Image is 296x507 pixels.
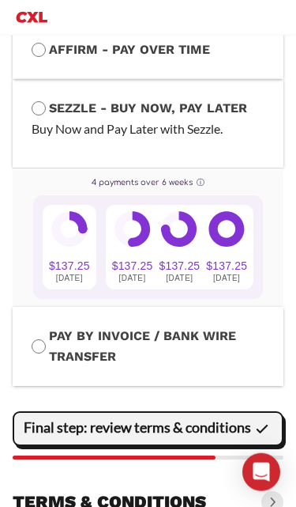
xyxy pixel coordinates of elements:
[49,259,90,272] div: $137.25
[112,259,153,272] div: $137.25
[242,453,280,491] div: Open Intercom Messenger
[32,119,264,139] p: Buy Now and Pay Later with Sezzle.
[114,211,151,253] div: pie at 50%
[32,40,264,60] label: Affirm - Pay over time
[32,326,264,367] label: Pay by Invoice / Bank Wire Transfer
[208,211,245,253] div: pie at 100%
[51,211,88,253] div: pie at 25%
[33,176,263,189] div: 4 payments over 6 weeks
[166,274,193,283] div: [DATE]
[118,274,145,283] div: [DATE]
[56,274,83,283] div: [DATE]
[32,43,46,57] input: Affirm - Pay over time
[159,259,200,272] div: $137.25
[206,259,247,272] div: $137.25
[13,411,283,446] vaadin-button: Final step: review terms & conditions
[213,274,240,283] div: [DATE]
[161,211,197,253] div: pie at 75%
[32,101,46,115] input: Sezzle - Buy Now, Pay Later
[32,339,46,354] input: Pay by Invoice / Bank Wire Transfer
[193,177,204,188] button: ⓘ
[32,98,264,119] label: Sezzle - Buy Now, Pay Later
